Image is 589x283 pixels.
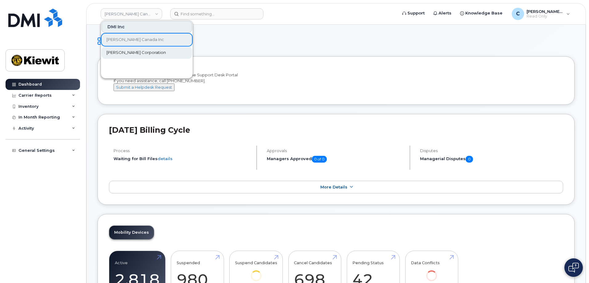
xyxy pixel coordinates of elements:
span: More Details [320,185,347,189]
button: Submit a Helpdesk Request [114,83,174,91]
a: details [158,156,173,161]
h4: Process [114,148,251,153]
div: DMI Inc [102,21,192,33]
a: Mobility Devices [109,226,154,239]
h5: Managers Approved [267,156,404,163]
h4: Approvals [267,148,404,153]
span: [PERSON_NAME] Corporation [106,50,166,56]
li: Waiting for Bill Files [114,156,251,162]
h5: Managerial Disputes [420,156,563,163]
a: [PERSON_NAME] Canada Inc [102,34,192,46]
h2: [DATE] Billing Cycle [109,125,563,135]
div: Welcome to the [PERSON_NAME] Mobile Support Desk Portal If you need assistance, call [PHONE_NUMBER]. [114,72,559,91]
span: 0 of 0 [312,156,327,163]
a: Submit a Helpdesk Request [114,85,174,90]
span: [PERSON_NAME] Canada Inc [106,37,164,43]
h4: Disputes [420,148,563,153]
img: Open chat [568,263,579,273]
h1: Dashboard [98,36,575,46]
a: [PERSON_NAME] Corporation [102,46,192,59]
span: 0 [466,156,473,163]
